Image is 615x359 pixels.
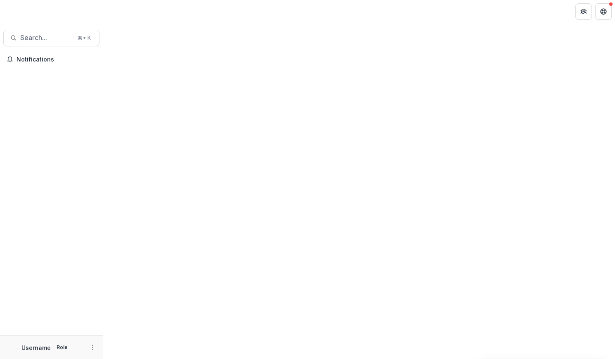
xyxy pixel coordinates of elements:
div: ⌘ + K [76,33,92,43]
p: Role [54,344,70,351]
span: Search... [20,34,73,42]
span: Notifications [17,56,96,63]
button: Search... [3,30,99,46]
button: Get Help [595,3,612,20]
button: Partners [575,3,592,20]
p: Username [21,343,51,352]
button: More [88,342,98,352]
button: Notifications [3,53,99,66]
nav: breadcrumb [106,5,142,17]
